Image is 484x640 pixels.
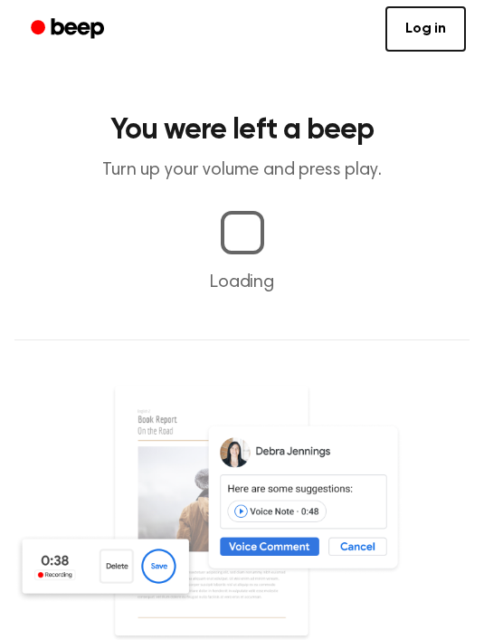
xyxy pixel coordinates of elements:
[14,159,470,182] p: Turn up your volume and press play.
[14,269,470,296] p: Loading
[385,6,466,52] a: Log in
[18,12,120,47] a: Beep
[14,116,470,145] h1: You were left a beep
